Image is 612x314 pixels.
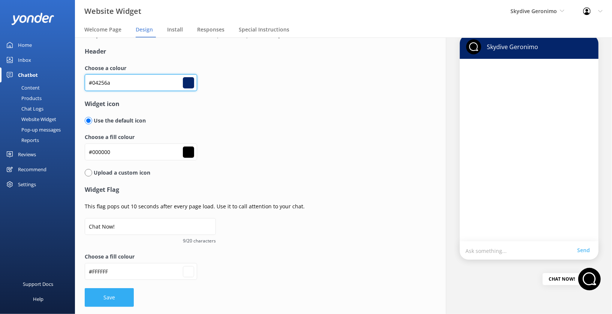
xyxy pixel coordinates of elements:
[85,288,134,307] button: Save
[510,7,557,15] span: Skydive Geronimo
[465,247,577,254] p: Ask something...
[136,26,153,33] span: Design
[4,93,75,103] a: Products
[4,82,75,93] a: Content
[481,43,538,51] p: Skydive Geronimo
[84,26,121,33] span: Welcome Page
[23,277,54,292] div: Support Docs
[4,124,75,135] a: Pop-up messages
[167,26,183,33] span: Install
[577,246,593,254] a: Send
[4,93,42,103] div: Products
[85,133,417,141] label: Choose a fill colour
[4,124,61,135] div: Pop-up messages
[4,135,75,145] a: Reports
[4,103,43,114] div: Chat Logs
[11,13,54,25] img: yonder-white-logo.png
[543,273,581,285] div: Chat Now!
[18,162,46,177] div: Recommend
[239,26,289,33] span: Special Instructions
[4,135,39,145] div: Reports
[85,64,417,72] label: Choose a colour
[4,114,56,124] div: Website Widget
[18,52,31,67] div: Inbox
[85,99,417,109] h4: Widget icon
[92,117,146,125] p: Use the default icon
[33,292,43,307] div: Help
[4,82,40,93] div: Content
[18,67,38,82] div: Chatbot
[18,147,36,162] div: Reviews
[18,177,36,192] div: Settings
[85,202,417,211] p: This flag pops out 10 seconds after every page load. Use it to call attention to your chat.
[4,114,75,124] a: Website Widget
[197,26,224,33] span: Responses
[84,5,141,17] h3: Website Widget
[85,263,197,280] input: #fcfcfcf
[85,47,417,57] h4: Header
[18,37,32,52] div: Home
[92,169,150,177] p: Upload a custom icon
[85,218,216,235] input: Chat
[85,237,216,244] span: 9/20 characters
[85,185,417,195] h4: Widget Flag
[85,253,417,261] label: Choose a fill colour
[4,103,75,114] a: Chat Logs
